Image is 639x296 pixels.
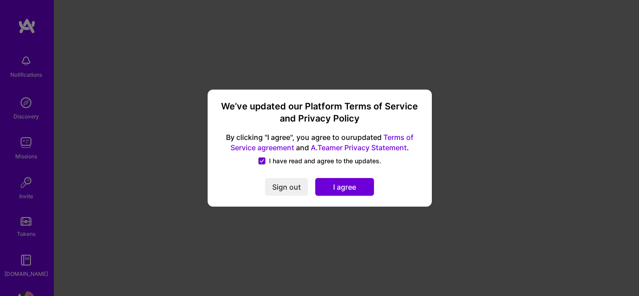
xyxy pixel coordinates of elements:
[218,100,421,125] h3: We’ve updated our Platform Terms of Service and Privacy Policy
[269,156,381,165] span: I have read and agree to the updates.
[315,178,374,196] button: I agree
[311,143,407,152] a: A.Teamer Privacy Statement
[218,132,421,153] span: By clicking "I agree", you agree to our updated and .
[265,178,308,196] button: Sign out
[230,133,413,152] a: Terms of Service agreement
